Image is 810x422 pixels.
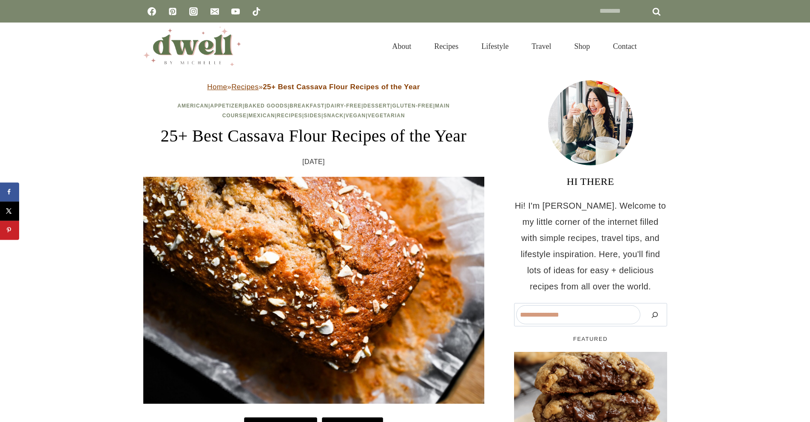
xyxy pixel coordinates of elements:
[177,103,450,119] span: | | | | | | | | | | | | |
[277,113,302,119] a: Recipes
[423,31,470,61] a: Recipes
[381,31,423,61] a: About
[304,113,321,119] a: Sides
[207,83,227,91] a: Home
[185,3,202,20] a: Instagram
[514,198,667,295] p: Hi! I'm [PERSON_NAME]. Welcome to my little corner of the internet filled with simple recipes, tr...
[514,174,667,189] h3: HI THERE
[263,83,420,91] strong: 25+ Best Cassava Flour Recipes of the Year
[470,31,520,61] a: Lifestyle
[381,31,648,61] nav: Primary Navigation
[244,103,288,109] a: Baked Goods
[323,113,344,119] a: Snack
[164,3,181,20] a: Pinterest
[563,31,601,61] a: Shop
[514,335,667,343] h5: FEATURED
[143,123,484,149] h1: 25+ Best Cassava Flour Recipes of the Year
[227,3,244,20] a: YouTube
[346,113,366,119] a: Vegan
[207,83,420,91] span: » »
[206,3,223,20] a: Email
[248,113,275,119] a: Mexican
[143,3,160,20] a: Facebook
[210,103,242,109] a: Appetizer
[248,3,265,20] a: TikTok
[363,103,390,109] a: Dessert
[290,103,324,109] a: Breakfast
[645,305,665,324] button: Search
[231,83,259,91] a: Recipes
[653,39,667,54] button: View Search Form
[327,103,361,109] a: Dairy-Free
[143,27,241,66] img: DWELL by michelle
[177,103,208,109] a: American
[392,103,433,109] a: Gluten-Free
[602,31,648,61] a: Contact
[302,156,325,168] time: [DATE]
[368,113,405,119] a: Vegetarian
[520,31,563,61] a: Travel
